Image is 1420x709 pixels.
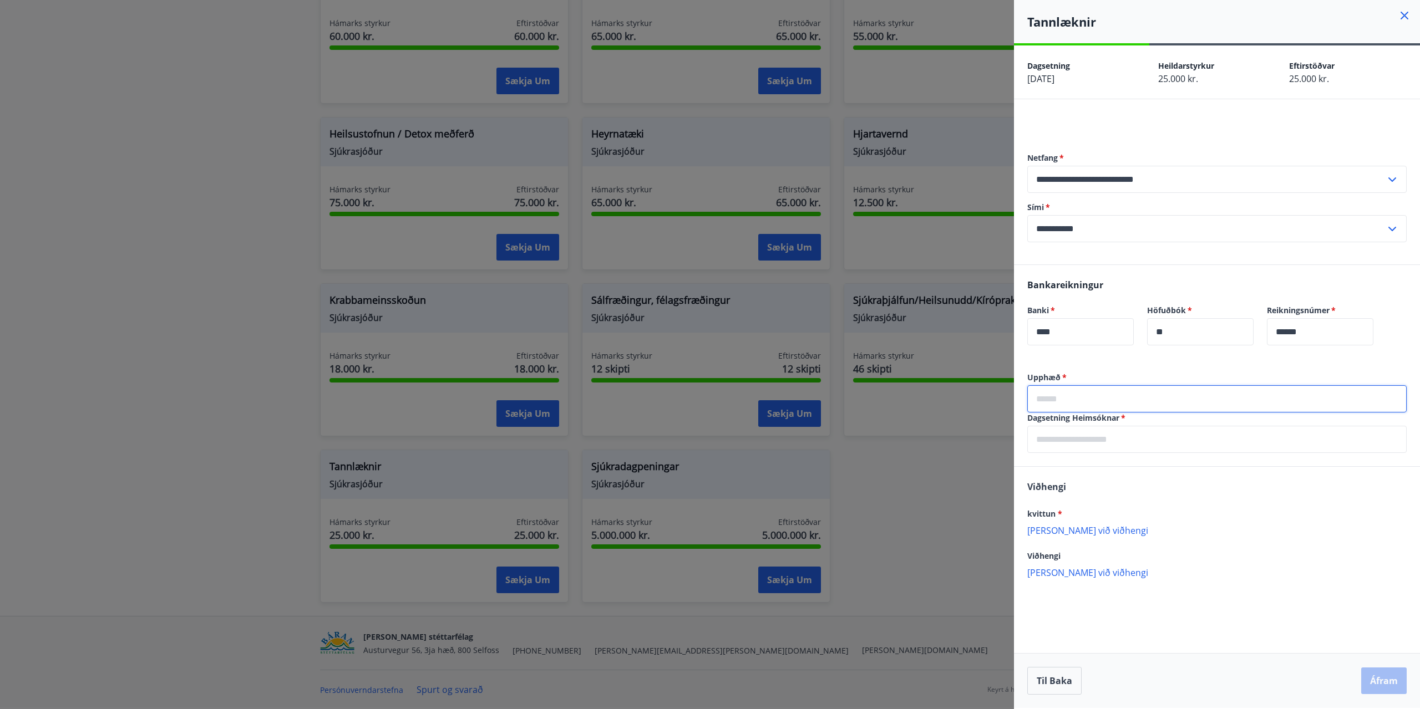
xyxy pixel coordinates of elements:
button: Til baka [1027,667,1082,695]
label: Dagsetning Heimsóknar [1027,412,1407,424]
span: Dagsetning [1027,60,1070,71]
span: Viðhengi [1027,481,1066,493]
span: Viðhengi [1027,550,1061,561]
label: Netfang [1027,152,1407,164]
div: Upphæð [1027,385,1407,412]
label: Sími [1027,202,1407,213]
span: Bankareikningur [1027,279,1103,291]
label: Reikningsnúmer [1267,305,1373,316]
p: [PERSON_NAME] við viðhengi [1027,524,1407,535]
span: Eftirstöðvar [1289,60,1335,71]
div: Dagsetning Heimsóknar [1027,426,1407,453]
span: kvittun [1027,508,1062,519]
span: Heildarstyrkur [1158,60,1214,71]
span: 25.000 kr. [1158,73,1198,85]
label: Banki [1027,305,1134,316]
span: 25.000 kr. [1289,73,1329,85]
p: [PERSON_NAME] við viðhengi [1027,567,1407,578]
label: Höfuðbók [1147,305,1254,316]
label: Upphæð [1027,372,1407,383]
span: [DATE] [1027,73,1054,85]
h4: Tannlæknir [1027,13,1420,30]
